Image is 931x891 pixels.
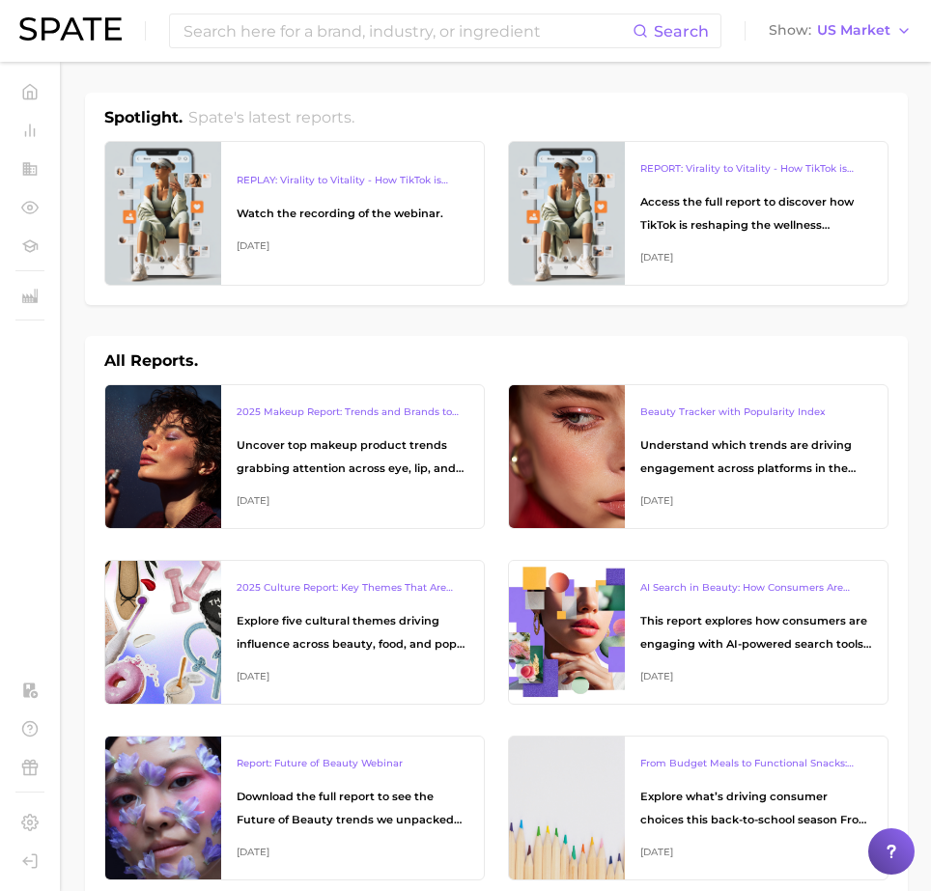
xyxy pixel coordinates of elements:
a: Report: Future of Beauty WebinarDownload the full report to see the Future of Beauty trends we un... [104,736,485,880]
div: Download the full report to see the Future of Beauty trends we unpacked during the webinar. [237,785,468,831]
div: Access the full report to discover how TikTok is reshaping the wellness landscape, from product d... [640,190,872,237]
div: Explore what’s driving consumer choices this back-to-school season From budget-friendly meals to ... [640,785,872,831]
div: Explore five cultural themes driving influence across beauty, food, and pop culture. [237,609,468,655]
div: 2025 Makeup Report: Trends and Brands to Watch [237,401,468,424]
h1: Spotlight. [104,106,183,129]
a: REPORT: Virality to Vitality - How TikTok is Driving Wellness DiscoveryAccess the full report to ... [508,141,889,286]
div: [DATE] [237,489,468,513]
a: Log out. Currently logged in with e-mail kerianne.adler@unilever.com. [15,847,44,876]
div: REPORT: Virality to Vitality - How TikTok is Driving Wellness Discovery [640,157,872,181]
div: Report: Future of Beauty Webinar [237,752,468,775]
input: Search here for a brand, industry, or ingredient [182,14,633,47]
div: [DATE] [640,841,872,864]
div: From Budget Meals to Functional Snacks: Food & Beverage Trends Shaping Consumer Behavior This Sch... [640,752,872,775]
span: Search [654,22,709,41]
img: SPATE [19,17,122,41]
div: Beauty Tracker with Popularity Index [640,401,872,424]
span: US Market [817,25,890,36]
a: REPLAY: Virality to Vitality - How TikTok is Driving Wellness DiscoveryWatch the recording of the... [104,141,485,286]
div: [DATE] [237,665,468,688]
span: Show [769,25,811,36]
button: ShowUS Market [764,18,917,43]
a: AI Search in Beauty: How Consumers Are Using ChatGPT vs. Google SearchThis report explores how co... [508,560,889,705]
div: 2025 Culture Report: Key Themes That Are Shaping Consumer Demand [237,576,468,599]
div: [DATE] [640,246,872,269]
div: Understand which trends are driving engagement across platforms in the skin, hair, makeup, and fr... [640,433,872,480]
div: Uncover top makeup product trends grabbing attention across eye, lip, and face makeup, and the br... [237,433,468,480]
a: Beauty Tracker with Popularity IndexUnderstand which trends are driving engagement across platfor... [508,384,889,529]
h2: Spate's latest reports. [188,106,354,129]
a: 2025 Makeup Report: Trends and Brands to WatchUncover top makeup product trends grabbing attentio... [104,384,485,529]
div: [DATE] [237,235,468,258]
div: [DATE] [640,665,872,688]
a: 2025 Culture Report: Key Themes That Are Shaping Consumer DemandExplore five cultural themes driv... [104,560,485,705]
div: Watch the recording of the webinar. [237,202,468,225]
h1: All Reports. [104,349,198,373]
div: [DATE] [640,489,872,513]
div: AI Search in Beauty: How Consumers Are Using ChatGPT vs. Google Search [640,576,872,599]
div: REPLAY: Virality to Vitality - How TikTok is Driving Wellness Discovery [237,169,468,192]
div: This report explores how consumers are engaging with AI-powered search tools — and what it means ... [640,609,872,655]
div: [DATE] [237,841,468,864]
a: From Budget Meals to Functional Snacks: Food & Beverage Trends Shaping Consumer Behavior This Sch... [508,736,889,880]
